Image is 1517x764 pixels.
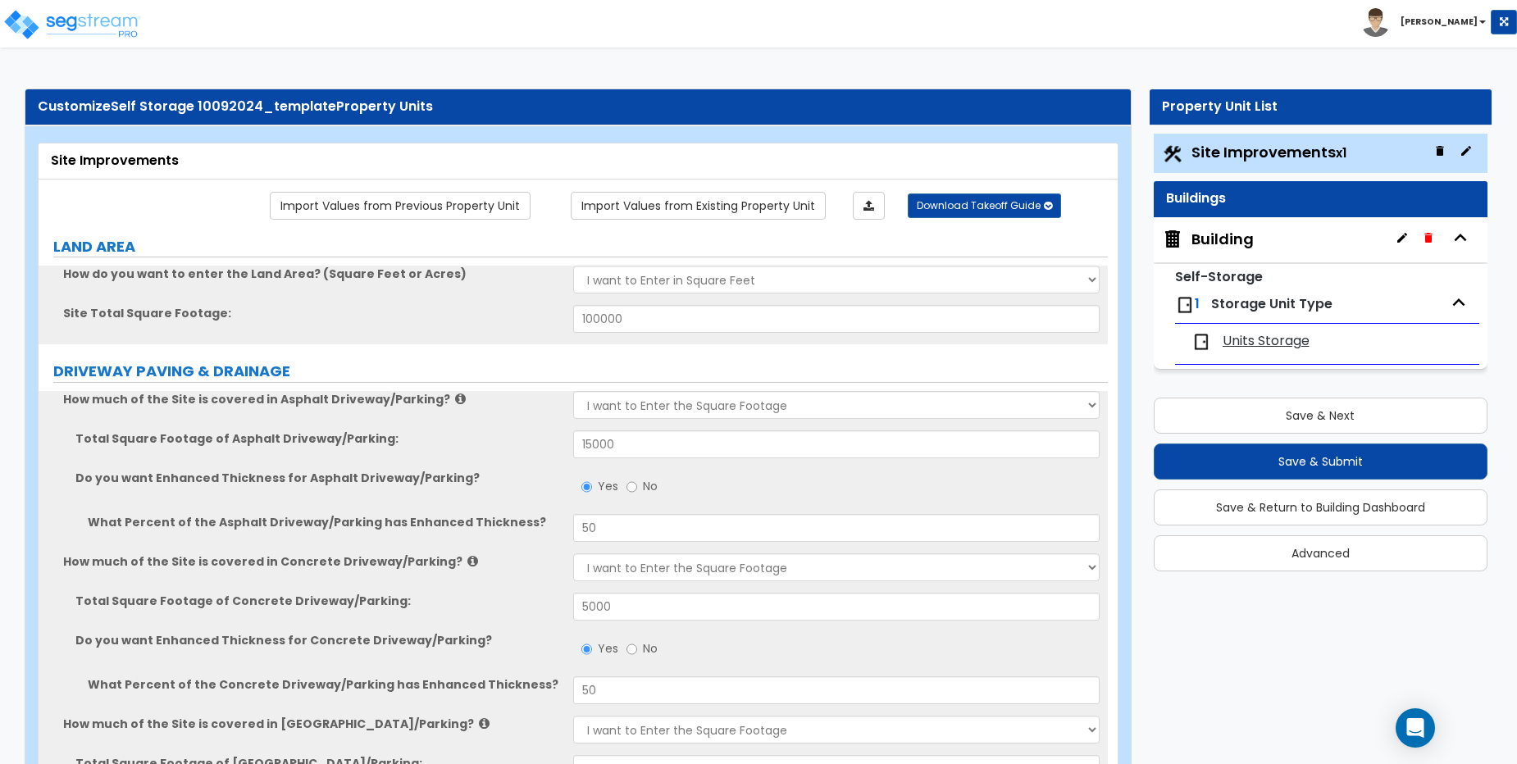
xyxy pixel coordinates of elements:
[1191,142,1346,162] span: Site Improvements
[63,305,561,321] label: Site Total Square Footage:
[88,514,561,530] label: What Percent of the Asphalt Driveway/Parking has Enhanced Thickness?
[1154,489,1488,525] button: Save & Return to Building Dashboard
[1162,98,1480,116] div: Property Unit List
[643,478,658,494] span: No
[63,391,561,407] label: How much of the Site is covered in Asphalt Driveway/Parking?
[1154,443,1488,480] button: Save & Submit
[1336,144,1346,161] small: x1
[1154,398,1488,434] button: Save & Next
[581,478,592,496] input: Yes
[571,192,826,220] a: Import the dynamic attribute values from existing properties.
[467,555,478,567] i: click for more info!
[1162,143,1183,165] img: Construction.png
[455,393,466,405] i: click for more info!
[626,478,637,496] input: No
[1396,708,1435,748] div: Open Intercom Messenger
[75,632,561,648] label: Do you want Enhanced Thickness for Concrete Driveway/Parking?
[1166,189,1476,208] div: Buildings
[63,716,561,732] label: How much of the Site is covered in [GEOGRAPHIC_DATA]/Parking?
[53,236,1108,257] label: LAND AREA
[1175,267,1263,286] small: Self-Storage
[1175,295,1195,315] img: door.png
[1223,332,1310,351] span: Units Storage
[626,640,637,658] input: No
[88,676,561,693] label: What Percent of the Concrete Driveway/Parking has Enhanced Thickness?
[1162,229,1254,250] span: Building
[479,717,490,730] i: click for more info!
[917,198,1041,212] span: Download Takeoff Guide
[643,640,658,657] span: No
[270,192,531,220] a: Import the dynamic attribute values from previous properties.
[38,98,1118,116] div: Customize Property Units
[908,193,1061,218] button: Download Takeoff Guide
[581,640,592,658] input: Yes
[1162,229,1183,250] img: building.svg
[1361,8,1390,37] img: avatar.png
[2,8,142,41] img: logo_pro_r.png
[53,361,1108,382] label: DRIVEWAY PAVING & DRAINAGE
[1154,535,1488,571] button: Advanced
[598,640,618,657] span: Yes
[63,266,561,282] label: How do you want to enter the Land Area? (Square Feet or Acres)
[1191,332,1211,352] img: door.png
[51,152,1105,171] div: Site Improvements
[75,593,561,609] label: Total Square Footage of Concrete Driveway/Parking:
[1401,16,1478,28] b: [PERSON_NAME]
[63,553,561,570] label: How much of the Site is covered in Concrete Driveway/Parking?
[111,97,336,116] span: Self Storage 10092024_template
[598,478,618,494] span: Yes
[1195,294,1200,313] span: 1
[1191,229,1254,250] div: Building
[1211,294,1332,313] span: Storage Unit Type
[853,192,885,220] a: Import the dynamic attributes value through Excel sheet
[75,470,561,486] label: Do you want Enhanced Thickness for Asphalt Driveway/Parking?
[75,430,561,447] label: Total Square Footage of Asphalt Driveway/Parking:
